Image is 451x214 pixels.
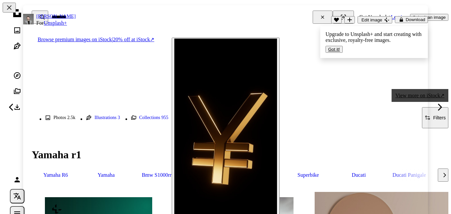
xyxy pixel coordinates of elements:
a: Unsplash+ [44,20,67,26]
a: [PERSON_NAME] [36,13,76,19]
a: Go to Kamran Abdullayev's profile [23,14,34,26]
button: Add to Collection [344,16,355,23]
a: Next [428,76,451,139]
button: Like [331,16,342,23]
button: Edit image [358,16,392,23]
button: Got it! [326,46,343,53]
button: Download [395,16,428,23]
div: Upgrade to Unsplash+ and start creating with exclusive, royalty-free images. [320,26,428,58]
img: Go to Kamran Abdullayev's profile [23,14,34,24]
div: For [36,19,76,27]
